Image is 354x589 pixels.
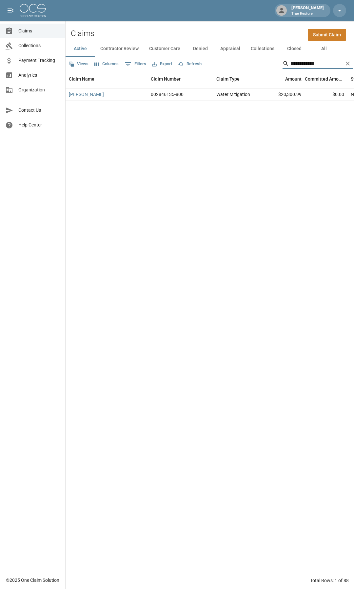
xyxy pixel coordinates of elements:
button: Refresh [176,59,203,69]
span: Organization [18,86,60,93]
div: dynamic tabs [66,41,354,57]
div: $0.00 [305,88,347,101]
span: Help Center [18,122,60,128]
button: Export [150,59,174,69]
button: Active [66,41,95,57]
button: Views [67,59,90,69]
img: ocs-logo-white-transparent.png [20,4,46,17]
span: Collections [18,42,60,49]
button: Select columns [93,59,120,69]
span: Analytics [18,72,60,79]
div: Water Mitigation [216,91,250,98]
div: Claim Number [147,70,213,88]
div: Committed Amount [305,70,347,88]
button: Customer Care [144,41,186,57]
button: Closed [280,41,309,57]
div: $20,300.99 [262,88,305,101]
div: Search [283,58,353,70]
div: Claim Type [213,70,262,88]
span: Contact Us [18,107,60,114]
a: Submit Claim [308,29,346,41]
button: open drawer [4,4,17,17]
div: Committed Amount [305,70,344,88]
div: [PERSON_NAME] [289,5,326,16]
div: Claim Name [66,70,147,88]
span: Payment Tracking [18,57,60,64]
div: Amount [285,70,302,88]
a: [PERSON_NAME] [69,91,104,98]
button: Show filters [123,59,148,69]
button: Collections [246,41,280,57]
div: Claim Name [69,70,94,88]
button: Appraisal [215,41,246,57]
span: Claims [18,28,60,34]
button: Clear [343,59,353,68]
div: Claim Number [151,70,181,88]
div: Claim Type [216,70,240,88]
div: 002846135-800 [151,91,184,98]
div: Amount [262,70,305,88]
div: © 2025 One Claim Solution [6,577,59,583]
button: Denied [186,41,215,57]
h2: Claims [71,29,94,38]
button: All [309,41,339,57]
p: True Restore [291,11,324,17]
button: Contractor Review [95,41,144,57]
div: Total Rows: 1 of 88 [310,577,349,584]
